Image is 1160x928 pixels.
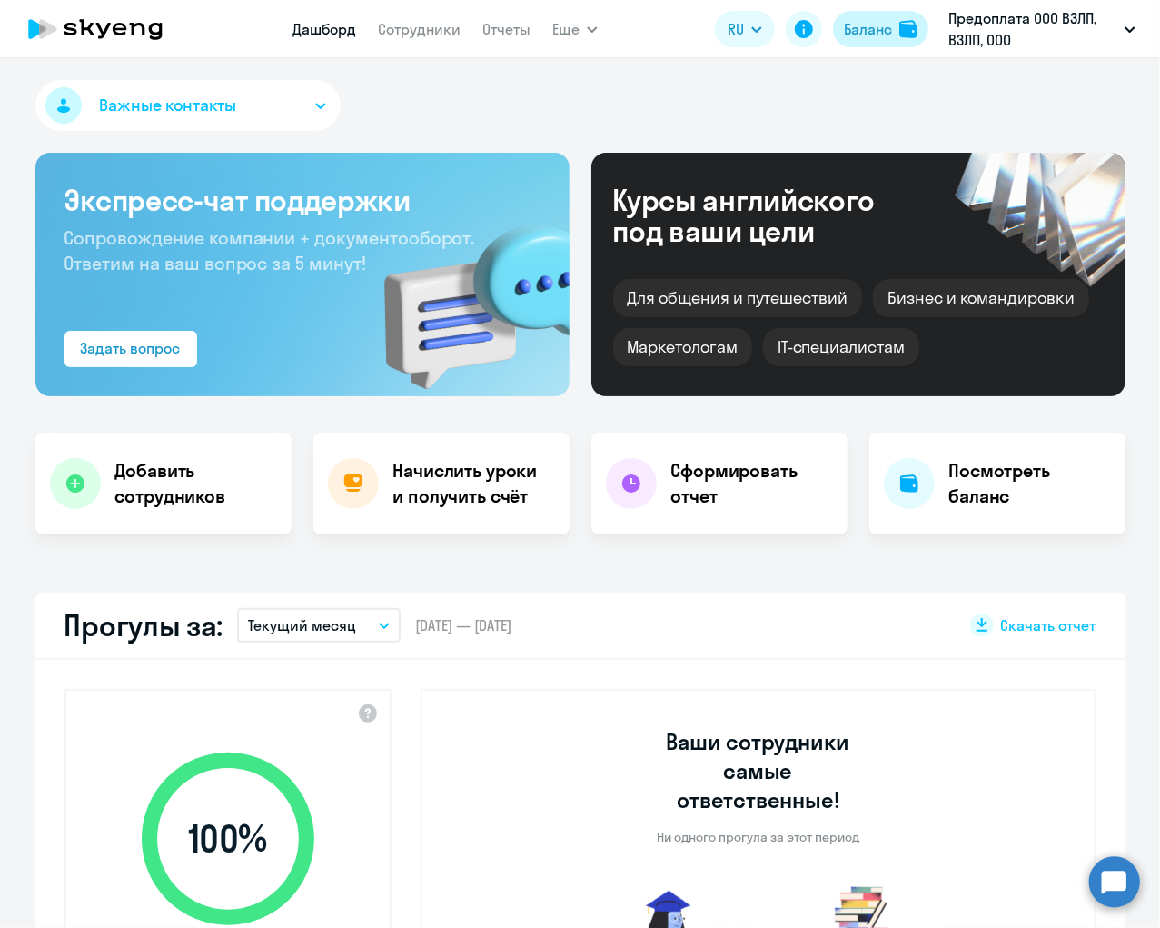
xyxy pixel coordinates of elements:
[64,182,540,218] h3: Экспресс-чат поддержки
[415,615,511,635] span: [DATE] — [DATE]
[1001,615,1096,635] span: Скачать отчет
[482,20,530,38] a: Отчеты
[728,18,744,40] span: RU
[939,7,1145,51] button: Предоплата ООО ВЗЛП, ВЗЛП, ООО
[873,279,1089,317] div: Бизнес и командировки
[948,7,1117,51] p: Предоплата ООО ВЗЛП, ВЗЛП, ООО
[100,94,236,117] span: Важные контакты
[292,20,356,38] a: Дашборд
[35,80,341,131] button: Важные контакты
[613,279,863,317] div: Для общения и путешествий
[64,331,197,367] button: Задать вопрос
[378,20,461,38] a: Сотрудники
[641,727,875,814] h3: Ваши сотрудники самые ответственные!
[715,11,775,47] button: RU
[248,614,356,636] p: Текущий месяц
[552,18,580,40] span: Ещё
[613,328,752,366] div: Маркетологам
[671,458,833,509] h4: Сформировать отчет
[64,226,475,274] span: Сопровождение компании + документооборот. Ответим на ваш вопрос за 5 минут!
[393,458,551,509] h4: Начислить уроки и получить счёт
[613,185,924,246] div: Курсы английского под ваши цели
[657,829,859,845] p: Ни одного прогула за этот период
[899,20,917,38] img: balance
[949,458,1111,509] h4: Посмотреть баланс
[552,11,598,47] button: Ещё
[763,328,919,366] div: IT-специалистам
[115,458,277,509] h4: Добавить сотрудников
[844,18,892,40] div: Баланс
[64,607,223,644] h2: Прогулы за:
[124,817,332,861] span: 100 %
[237,608,401,643] button: Текущий месяц
[833,11,928,47] button: Балансbalance
[358,192,570,396] img: bg-img
[81,337,181,359] div: Задать вопрос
